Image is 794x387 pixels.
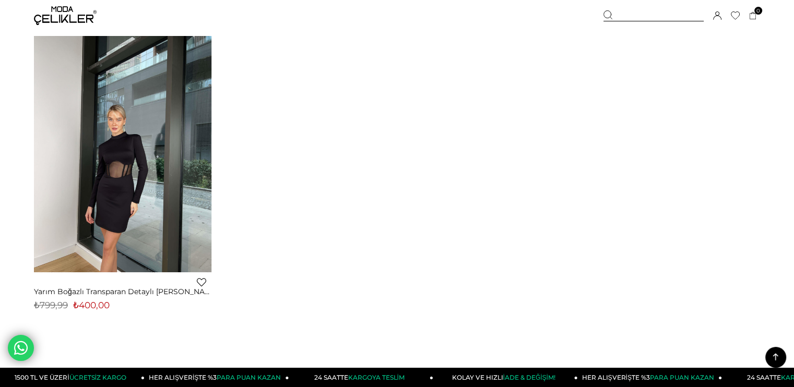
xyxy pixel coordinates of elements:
[650,373,714,381] span: PARA PUAN KAZAN
[211,36,389,272] img: Yarım Boğazlı Transparan Detaylı Raissa Kadın Siyah Mini Elbise 24k322
[1,368,145,387] a: 1500 TL VE ÜZERİÜCRETSİZ KARGO
[749,12,757,20] a: 0
[69,373,126,381] span: ÜCRETSİZ KARGO
[503,373,555,381] span: İADE & DEĞİŞİM!
[578,368,722,387] a: HER ALIŞVERİŞTE %3PARA PUAN KAZAN
[73,300,110,310] span: ₺400,00
[754,7,762,15] span: 0
[289,368,434,387] a: 24 SAATTEKARGOYA TESLİM
[34,287,211,296] a: Yarım Boğazlı Transparan Detaylı [PERSON_NAME] Siyah Mini Elbise 24k322
[34,6,97,25] img: logo
[34,36,211,272] img: Yarım Boğazlı Transparan Detaylı Raissa Kadın Siyah Mini Elbise 24k322
[348,373,404,381] span: KARGOYA TESLİM
[433,368,578,387] a: KOLAY VE HIZLIİADE & DEĞİŞİM!
[197,277,206,287] a: Favorilere Ekle
[145,368,289,387] a: HER ALIŞVERİŞTE %3PARA PUAN KAZAN
[217,373,281,381] span: PARA PUAN KAZAN
[34,300,68,310] span: ₺799,99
